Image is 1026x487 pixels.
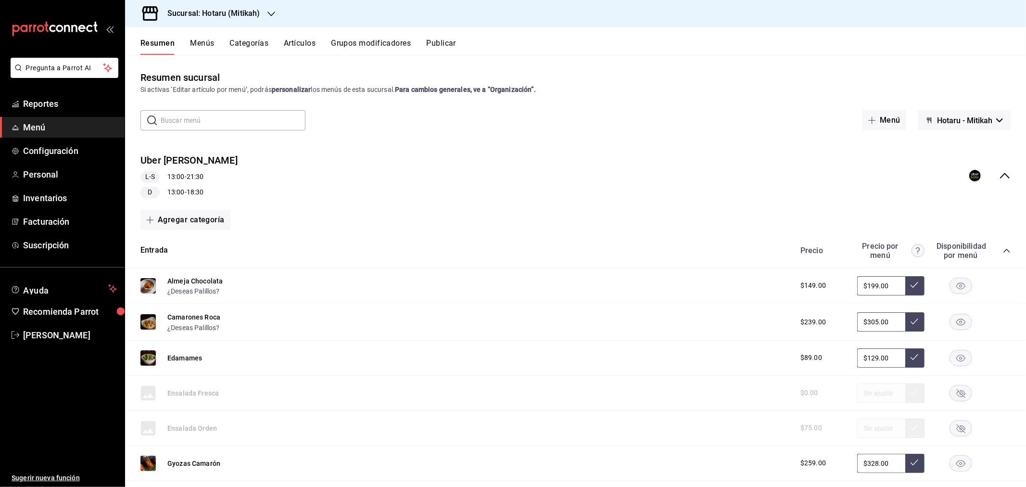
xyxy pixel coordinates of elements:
span: [PERSON_NAME] [23,329,117,342]
span: Reportes [23,97,117,110]
span: Inventarios [23,192,117,205]
div: collapse-menu-row [125,146,1026,206]
span: Ayuda [23,283,104,295]
button: collapse-category-row [1003,247,1011,255]
img: Preview [140,456,156,471]
span: Hotaru - Mitikah [937,116,992,125]
div: navigation tabs [140,38,1026,55]
span: Sugerir nueva función [12,473,117,483]
button: Edamames [167,353,202,363]
img: Preview [140,278,156,294]
div: Disponibilidad por menú [937,242,985,260]
span: $239.00 [800,317,826,327]
button: ¿Deseas Palillos? [167,323,220,333]
button: Publicar [426,38,456,55]
button: Pregunta a Parrot AI [11,58,118,78]
input: Sin ajuste [857,348,905,368]
span: Suscripción [23,239,117,252]
input: Buscar menú [161,111,305,130]
button: Entrada [140,245,168,256]
span: Pregunta a Parrot AI [26,63,103,73]
div: 13:00 - 18:30 [140,187,238,198]
input: Sin ajuste [857,454,905,473]
span: Menú [23,121,117,134]
span: $89.00 [800,353,822,363]
input: Sin ajuste [857,276,905,295]
span: Facturación [23,215,117,228]
div: Resumen sucursal [140,70,220,85]
button: ¿Deseas Palillos? [167,286,220,296]
button: Resumen [140,38,175,55]
div: Precio [791,246,852,255]
img: Preview [140,314,156,330]
button: Agregar categoría [140,210,230,230]
button: Hotaru - Mitikah [918,110,1011,130]
span: $149.00 [800,281,826,291]
strong: personalizar [272,86,311,93]
button: Gyozas Camarón [167,459,220,468]
span: L-S [141,172,159,182]
input: Sin ajuste [857,312,905,332]
span: $259.00 [800,458,826,468]
div: Si activas ‘Editar artículo por menú’, podrás los menús de esta sucursal. [140,85,1011,95]
button: Almeja Chocolata [167,276,223,286]
strong: Para cambios generales, ve a “Organización”. [395,86,536,93]
button: Menú [862,110,906,130]
button: Menús [190,38,214,55]
button: Camarones Roca [167,312,220,322]
a: Pregunta a Parrot AI [7,70,118,80]
h3: Sucursal: Hotaru (Mitikah) [160,8,260,19]
button: open_drawer_menu [106,25,114,33]
span: Recomienda Parrot [23,305,117,318]
button: Uber [PERSON_NAME] [140,154,238,167]
span: Configuración [23,144,117,157]
span: Personal [23,168,117,181]
img: Preview [140,350,156,366]
button: Artículos [284,38,316,55]
div: 13:00 - 21:30 [140,171,238,183]
span: D [144,187,156,197]
button: Categorías [230,38,269,55]
button: Grupos modificadores [331,38,411,55]
div: Precio por menú [857,242,925,260]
